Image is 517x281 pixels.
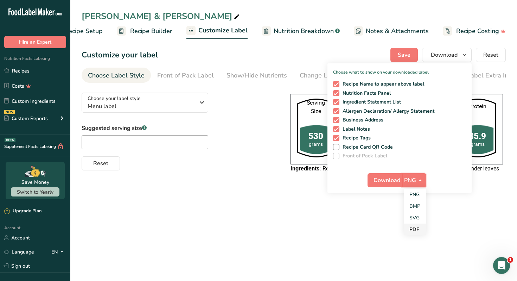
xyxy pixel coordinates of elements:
span: Menu label [88,102,195,111]
span: Business Address [339,117,384,123]
a: Recipe Setup [51,23,103,39]
span: Recipe Builder [130,26,172,36]
div: Protein [459,102,496,111]
div: grams [297,140,335,148]
div: NEW [4,110,15,114]
button: Choose your label style Menu label [82,93,208,113]
span: 1 [508,257,513,263]
span: Reset [483,51,498,59]
h1: Customize your label [82,49,158,61]
div: Save Money [21,179,49,186]
span: Recipe Name to appear above label [339,81,425,87]
a: Language [4,246,34,258]
span: Label Notes [339,126,370,132]
button: Download [368,173,402,187]
a: SVG [404,212,426,224]
span: Front of Pack Label [339,153,388,159]
div: Show/Hide Nutrients [226,71,287,80]
button: Switch to Yearly [11,187,59,196]
a: Nutrition Breakdown [262,23,340,39]
span: Recipe Costing [456,26,499,36]
span: Ingredient Statement List [339,99,401,105]
a: PNG [404,189,426,200]
span: Download [431,51,458,59]
span: Notes & Attachments [366,26,429,36]
span: Choose your label style [88,95,141,102]
div: BETA [5,138,15,142]
div: [PERSON_NAME] & [PERSON_NAME] [82,10,241,23]
label: Suggested serving size [82,124,208,132]
span: Nutrition Breakdown [274,26,334,36]
div: EN [51,248,66,256]
div: Upgrade Plan [4,208,42,215]
span: PNG [404,176,416,185]
div: Front of Pack Label [157,71,214,80]
iframe: Intercom live chat [493,257,510,274]
div: Change Language [300,71,352,80]
span: Save [398,51,410,59]
a: Recipe Costing [443,23,506,39]
div: 35.9 [459,130,496,143]
span: Recipe Card QR Code [339,144,393,150]
span: Reset [93,159,108,168]
span: Allergen Declaration/ Allergy Statement [339,108,435,114]
a: Customize Label [186,23,248,39]
span: Red Tomatoes, Peas, Ground Beef, White Rice, Carrots, Coriander leaves [323,165,499,172]
button: Save [390,48,418,62]
a: BMP [404,200,426,212]
span: Switch to Yearly [17,189,53,195]
img: resturant-shape.ead3938.png [459,99,496,157]
span: Recipe Setup [64,26,103,36]
button: Reset [476,48,506,62]
span: Download [374,176,400,185]
div: Serving Size [297,99,335,115]
button: Download [422,48,472,62]
div: Custom Reports [4,115,48,122]
span: Recipe Tags [339,135,371,141]
img: resturant-shape.ead3938.png [297,99,335,157]
a: PDF [404,224,426,235]
a: Recipe Builder [117,23,172,39]
span: Nutrition Facts Panel [339,90,391,96]
div: 530 [297,130,335,143]
button: Reset [82,156,120,170]
span: Customize Label [198,26,248,35]
div: Choose Label Style [88,71,145,80]
button: PNG [402,173,426,187]
p: Choose what to show on your downloaded label [327,63,472,75]
div: grams [459,140,496,148]
div: Label Extra Info [467,71,514,80]
a: Notes & Attachments [354,23,429,39]
button: Hire an Expert [4,36,66,48]
span: Ingredients: [291,165,321,172]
